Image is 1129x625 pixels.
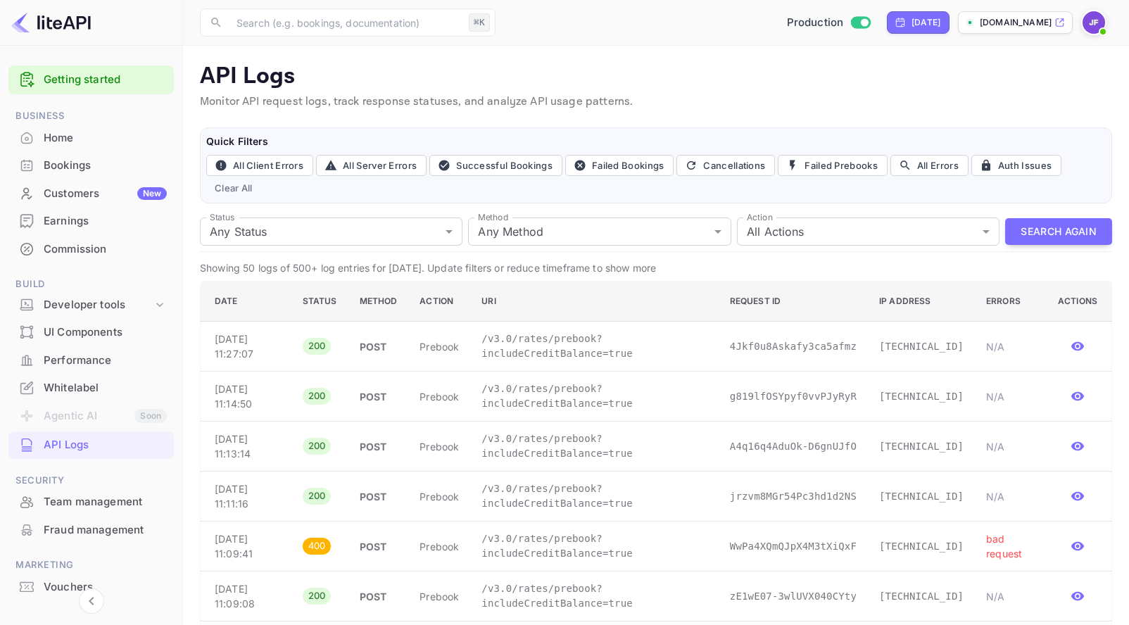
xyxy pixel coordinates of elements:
div: API Logs [44,437,167,453]
div: Vouchers [8,574,174,601]
div: All Actions [737,217,999,246]
label: Action [747,211,773,223]
p: /v3.0/rates/prebook?includeCreditBalance=true [481,531,707,561]
div: UI Components [44,324,167,341]
span: 200 [303,489,332,503]
p: WwPa4XQmQJpX4M3tXiQxF [730,539,857,554]
p: /v3.0/rates/prebook?includeCreditBalance=true [481,381,707,411]
label: Status [210,211,234,223]
a: API Logs [8,431,174,457]
a: Whitelabel [8,374,174,400]
div: Commission [8,236,174,263]
a: Fraud management [8,517,174,543]
div: Home [44,130,167,146]
h6: Quick Filters [206,134,1106,149]
span: Marketing [8,557,174,573]
div: Performance [44,353,167,369]
p: N/A [986,439,1035,454]
span: Security [8,473,174,488]
div: Team management [44,494,167,510]
img: Jenny Frimer [1083,11,1105,34]
p: POST [360,439,398,454]
p: prebook [420,489,459,504]
p: prebook [420,539,459,554]
div: Home [8,125,174,152]
span: Production [787,15,844,31]
a: CustomersNew [8,180,174,206]
span: 200 [303,389,332,403]
button: Collapse navigation [79,588,104,614]
button: All Client Errors [206,155,313,176]
p: jrzvm8MGr54Pc3hd1d2NS [730,489,857,504]
div: Getting started [8,65,174,94]
th: Action [408,282,470,322]
div: Performance [8,347,174,374]
div: Commission [44,241,167,258]
p: prebook [420,389,459,404]
button: All Server Errors [316,155,427,176]
p: POST [360,389,398,404]
div: Customers [44,186,167,202]
div: ⌘K [469,13,490,32]
span: 400 [303,539,332,553]
p: Showing 50 logs of 500+ log entries for [DATE]. Update filters or reduce timeframe to show more [200,260,1112,275]
div: Whitelabel [44,380,167,396]
span: Build [8,277,174,292]
p: [DOMAIN_NAME] [980,16,1052,29]
button: Search Again [1005,218,1112,246]
a: Earnings [8,208,174,234]
div: Fraud management [8,517,174,544]
p: POST [360,339,398,354]
p: /v3.0/rates/prebook?includeCreditBalance=true [481,431,707,461]
div: API Logs [8,431,174,459]
th: Actions [1047,282,1111,322]
div: Developer tools [8,293,174,317]
button: Auth Issues [971,155,1061,176]
button: Successful Bookings [429,155,562,176]
p: /v3.0/rates/prebook?includeCreditBalance=true [481,332,707,361]
div: Fraud management [44,522,167,538]
p: [DATE] 11:27:07 [215,332,280,361]
p: bad request [986,531,1035,561]
p: Monitor API request logs, track response statuses, and analyze API usage patterns. [200,94,1112,111]
p: [DATE] 11:09:08 [215,581,280,611]
a: Vouchers [8,574,174,600]
p: POST [360,589,398,604]
p: N/A [986,589,1035,604]
a: Team management [8,488,174,514]
button: Clear All [209,179,258,197]
th: Errors [975,282,1047,322]
p: [TECHNICAL_ID] [879,589,964,604]
div: CustomersNew [8,180,174,208]
label: Method [478,211,508,223]
button: All Errors [890,155,969,176]
p: [TECHNICAL_ID] [879,339,964,354]
p: 4Jkf0u8Askafy3ca5afmz [730,339,857,354]
div: Any Status [200,217,462,246]
p: zE1wE07-3wlUVX040CYty [730,589,857,604]
input: Search (e.g. bookings, documentation) [228,8,463,37]
p: g819lfOSYpyf0vvPJyRyR [730,389,857,404]
th: Date [201,282,291,322]
span: 200 [303,439,332,453]
p: API Logs [200,63,1112,91]
th: Status [291,282,348,322]
span: 200 [303,339,332,353]
th: IP Address [868,282,975,322]
a: Performance [8,347,174,373]
div: Vouchers [44,579,167,595]
button: Failed Prebooks [778,155,888,176]
p: POST [360,489,398,504]
span: 200 [303,589,332,603]
p: prebook [420,439,459,454]
div: Bookings [8,152,174,179]
div: Click to change the date range period [887,11,950,34]
div: UI Components [8,319,174,346]
p: [DATE] 11:09:41 [215,531,280,561]
div: Any Method [468,217,731,246]
a: Home [8,125,174,151]
p: prebook [420,589,459,604]
div: Team management [8,488,174,516]
div: New [137,187,167,200]
a: Getting started [44,72,167,88]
